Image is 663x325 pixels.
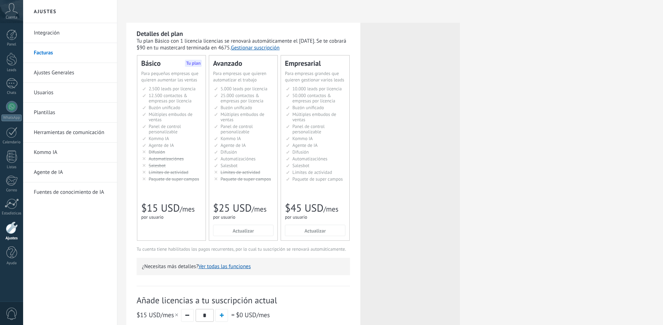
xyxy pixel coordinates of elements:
span: Panel de control personalizable [292,123,325,135]
b: Detalles del plan [137,30,183,38]
a: Fuentes de conocimiento de IA [34,182,110,202]
li: Facturas [23,43,117,63]
div: WhatsApp [1,114,22,121]
p: Tu cuenta tiene habilitados los pagos recurrentes, por lo cual tu suscripción se renovará automát... [137,246,350,252]
span: Paquete de super campos [292,176,343,182]
li: Ajustes Generales [23,63,117,83]
span: Límites de actividad [292,169,332,175]
span: Panel de control personalizable [221,123,253,135]
div: Chats [1,91,22,95]
span: Buzón unificado [292,105,324,111]
span: 5.000 leads por licencia [221,86,267,92]
li: Fuentes de conocimiento de IA [23,182,117,202]
span: Para empresas que quieren automatizar el trabajo [213,70,266,83]
span: $25 USD [213,201,251,215]
span: /mes [251,204,266,214]
div: Listas [1,165,22,170]
div: Empresarial [285,60,345,67]
a: Ajustes Generales [34,63,110,83]
span: $15 USD [137,311,160,319]
span: $45 USD [285,201,323,215]
span: Difusión [221,149,237,155]
span: Kommo IA [292,135,313,142]
span: Actualizar [304,228,326,233]
button: Actualizar [285,225,345,236]
span: 50.000 contactos & empresas por licencia [292,92,335,104]
li: Usuarios [23,83,117,103]
span: Actualizar [233,228,254,233]
span: Salesbot [292,162,309,169]
span: Difusión [292,149,309,155]
div: Calendario [1,140,22,145]
span: Añade licencias a tu suscripción actual [137,295,350,306]
span: /mes [137,311,179,319]
a: Plantillas [34,103,110,123]
span: Paquete de super campos [221,176,271,182]
a: Usuarios [34,83,110,103]
div: Ayuda [1,261,22,266]
li: Herramientas de comunicación [23,123,117,143]
span: 10.000 leads por licencia [292,86,342,92]
span: $0 USD [236,311,256,319]
span: Múltiples embudos de ventas [292,111,336,123]
span: Agente de IA [292,142,318,148]
p: ¿Necesitas más detalles? [142,263,345,270]
li: Agente de IA [23,162,117,182]
span: Kommo IA [221,135,241,142]
button: Gestionar suscripción [231,44,280,51]
li: Kommo IA [23,143,117,162]
a: Agente de IA [34,162,110,182]
div: Ajustes [1,236,22,241]
div: Panel [1,42,22,47]
a: Facturas [34,43,110,63]
span: Múltiples embudos de ventas [221,111,264,123]
span: Salesbot [221,162,238,169]
div: Correo [1,188,22,193]
span: Automatizaciónes [221,156,256,162]
span: Buzón unificado [221,105,252,111]
li: Integración [23,23,117,43]
span: /mes [323,204,338,214]
span: = [231,311,234,319]
button: Actualizar [213,225,274,236]
div: Estadísticas [1,211,22,216]
a: Kommo IA [34,143,110,162]
div: Leads [1,68,22,73]
span: Límites de actividad [221,169,260,175]
div: Tu plan Básico con 1 licencia licencias se renovará automáticamente el [DATE]. Se te cobrará $90 ... [137,38,350,51]
span: Cuenta [6,15,17,20]
span: por usuario [285,214,307,220]
button: Ver todas las funciones [198,263,251,270]
a: Herramientas de comunicación [34,123,110,143]
span: Para empresas grandes que quieren gestionar varios leads [285,70,344,83]
span: /mes [236,311,270,319]
span: Agente de IA [221,142,246,148]
span: Automatizaciónes [292,156,328,162]
a: Integración [34,23,110,43]
span: 25.000 contactos & empresas por licencia [221,92,263,104]
span: por usuario [213,214,235,220]
li: Plantillas [23,103,117,123]
div: Avanzado [213,60,274,67]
